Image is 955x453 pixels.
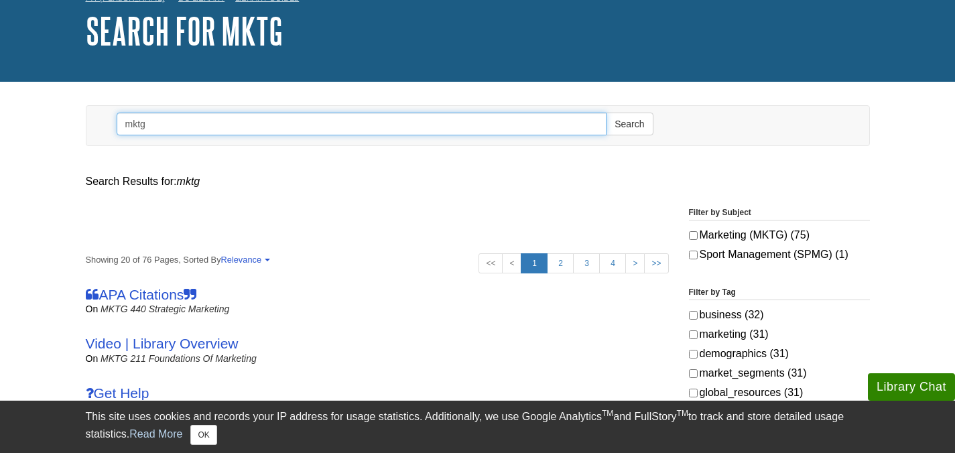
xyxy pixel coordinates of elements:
label: demographics (31) [689,346,870,362]
a: Get Help [86,385,149,401]
label: Marketing (MKTG) (75) [689,227,870,243]
a: 4 [599,253,626,273]
ul: Search Pagination [479,253,668,273]
label: global_resources (31) [689,385,870,401]
a: MKTG 211 Foundations of Marketing [101,353,257,364]
a: < [502,253,521,273]
div: This site uses cookies and records your IP address for usage statistics. Additionally, we use Goo... [86,409,870,445]
a: >> [644,253,668,273]
a: APA Citations [86,287,198,302]
em: mktg [177,176,200,187]
button: Library Chat [868,373,955,401]
div: Search Results for: [86,174,870,190]
input: business (32) [689,311,698,320]
label: Sport Management (SPMG) (1) [689,247,870,263]
input: global_resources (31) [689,389,698,397]
a: > [625,253,645,273]
span: on [86,304,99,314]
sup: TM [677,409,688,418]
legend: Filter by Tag [689,286,870,300]
legend: Filter by Subject [689,206,870,220]
input: Enter Search Words [117,113,607,135]
a: 2 [547,253,574,273]
span: on [86,353,99,364]
strong: Showing 20 of 76 Pages, Sorted By [86,253,669,266]
label: marketing (31) [689,326,870,342]
h1: Search for mktg [86,11,870,51]
a: Relevance [221,255,268,265]
input: Sport Management (SPMG) (1) [689,251,698,259]
a: 3 [573,253,600,273]
a: MKTG 440 Strategic Marketing [101,304,229,314]
input: marketing (31) [689,330,698,339]
label: market_segments (31) [689,365,870,381]
button: Search [606,113,653,135]
button: Close [190,425,216,445]
a: 1 [521,253,548,273]
a: Video | Library Overview [86,336,239,351]
a: Read More [129,428,182,440]
sup: TM [602,409,613,418]
input: demographics (31) [689,350,698,359]
a: << [479,253,503,273]
label: business (32) [689,307,870,323]
input: Marketing (MKTG) (75) [689,231,698,240]
input: market_segments (31) [689,369,698,378]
